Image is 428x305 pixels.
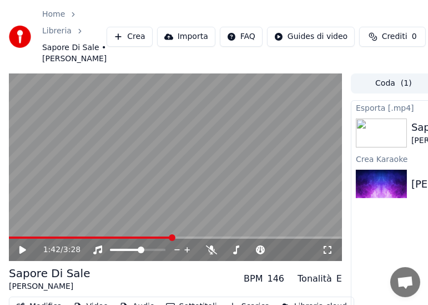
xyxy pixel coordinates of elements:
[63,244,80,255] span: 3:28
[412,31,417,42] span: 0
[9,26,31,48] img: youka
[9,265,90,281] div: Sapore Di Sale
[157,27,215,47] button: Importa
[390,267,420,297] a: Aprire la chat
[107,27,152,47] button: Crea
[9,281,90,292] div: [PERSON_NAME]
[401,78,412,89] span: ( 1 )
[382,31,407,42] span: Crediti
[42,42,107,65] span: Sapore Di Sale • [PERSON_NAME]
[268,272,285,286] div: 146
[359,27,426,47] button: Crediti0
[244,272,263,286] div: BPM
[43,244,61,255] span: 1:42
[220,27,263,47] button: FAQ
[42,9,65,20] a: Home
[42,9,107,65] nav: breadcrumb
[42,26,72,37] a: Libreria
[298,272,332,286] div: Tonalità
[43,244,70,255] div: /
[267,27,355,47] button: Guides di video
[336,272,342,286] div: E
